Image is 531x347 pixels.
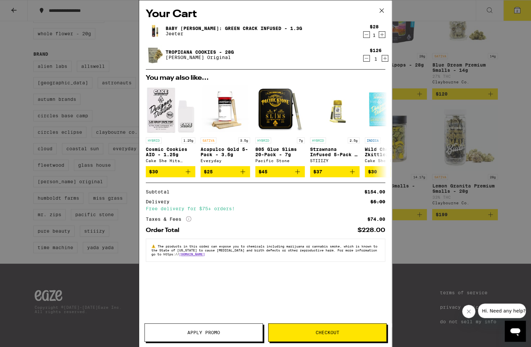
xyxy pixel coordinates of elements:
a: Baby [PERSON_NAME]: Green Crack Infused - 1.3g [166,26,302,31]
div: Cake She Hits Different [146,159,195,163]
p: HYBRID [310,137,326,143]
div: Pacific Stone [255,159,305,163]
img: Pacific Stone - 805 Glue Slims 20-Pack - 7g [255,85,305,134]
h2: Your Cart [146,7,385,22]
p: 805 Glue Slims 20-Pack - 7g [255,147,305,157]
div: Delivery [146,199,174,204]
div: 1 [370,56,382,62]
span: ⚠️ [151,244,158,248]
a: Tropicana Cookies - 28g [166,49,234,55]
button: Apply Promo [144,323,263,342]
div: STIIIZY [310,159,359,163]
div: $126 [370,48,382,53]
p: Acapulco Gold 5-Pack - 3.5g [201,147,250,157]
p: 1.25g [181,137,195,143]
p: INDICA [365,137,381,143]
span: The products in this order can expose you to chemicals including marijuana or cannabis smoke, whi... [151,244,377,256]
a: Open page for Acapulco Gold 5-Pack - 3.5g from Everyday [201,85,250,166]
iframe: Button to launch messaging window [505,321,526,342]
p: Jeeter [166,31,302,36]
button: Add to bag [310,166,359,177]
img: Cake She Hits Different - Wild Cherry Zkittlez AIO - 1.25g [365,85,414,134]
div: Cake She Hits Different [365,159,414,163]
span: $30 [149,169,158,174]
div: Order Total [146,227,184,233]
a: Open page for Strawnana Infused 5-Pack - 2.5g from STIIIZY [310,85,359,166]
div: Subtotal [146,189,174,194]
button: Increment [382,55,388,62]
div: $28 [370,24,379,29]
span: $30 [368,169,377,174]
div: Taxes & Fees [146,216,191,222]
img: STIIIZY - Strawnana Infused 5-Pack - 2.5g [310,85,359,134]
iframe: Message from company [478,304,526,318]
span: Checkout [316,330,339,335]
h2: You may also like... [146,75,385,81]
p: 7g [297,137,305,143]
span: Apply Promo [187,330,220,335]
button: Increment [379,31,385,38]
div: Everyday [201,159,250,163]
p: Wild Cherry Zkittlez AIO - 1.25g [365,147,414,157]
button: Add to bag [201,166,250,177]
div: $5.00 [370,199,385,204]
p: [PERSON_NAME] Original [166,55,234,60]
div: $228.00 [358,227,385,233]
span: $25 [204,169,213,174]
img: Everyday - Acapulco Gold 5-Pack - 3.5g [201,85,250,134]
button: Add to bag [255,166,305,177]
span: $37 [313,169,322,174]
p: 2.5g [348,137,359,143]
p: SATIVA [201,137,216,143]
button: Add to bag [146,166,195,177]
span: $45 [259,169,267,174]
img: Cake She Hits Different - Cosmic Cookies AIO - 1.25g [146,85,195,134]
p: 3.5g [238,137,250,143]
button: Add to bag [365,166,414,177]
button: Decrement [363,31,370,38]
a: Open page for Wild Cherry Zkittlez AIO - 1.25g from Cake She Hits Different [365,85,414,166]
button: Checkout [268,323,387,342]
iframe: Close message [462,305,475,318]
button: Decrement [363,55,370,62]
a: [DOMAIN_NAME] [179,252,205,256]
div: $74.00 [367,217,385,221]
div: Free delivery for $75+ orders! [146,206,385,211]
p: Cosmic Cookies AIO - 1.25g [146,147,195,157]
a: Open page for 805 Glue Slims 20-Pack - 7g from Pacific Stone [255,85,305,166]
p: Strawnana Infused 5-Pack - 2.5g [310,147,359,157]
div: 1 [370,33,379,38]
p: HYBRID [146,137,162,143]
img: Baby Cannon: Green Crack Infused - 1.3g [146,22,164,40]
div: $154.00 [364,189,385,194]
a: Open page for Cosmic Cookies AIO - 1.25g from Cake She Hits Different [146,85,195,166]
p: HYBRID [255,137,271,143]
img: Tropicana Cookies - 28g [146,45,164,64]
